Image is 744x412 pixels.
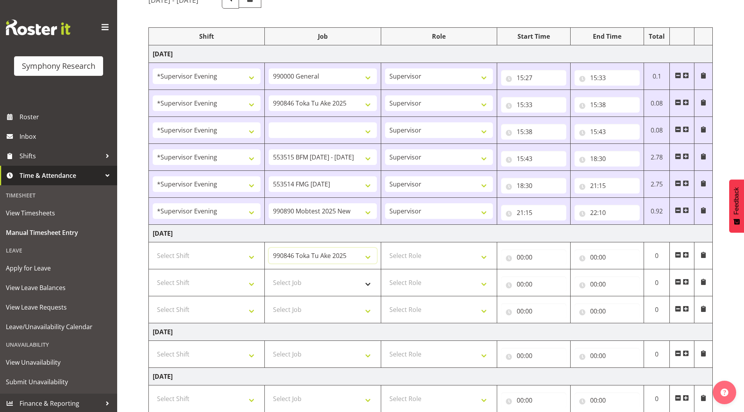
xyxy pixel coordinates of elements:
[6,227,111,238] span: Manual Timesheet Entry
[2,242,115,258] div: Leave
[149,323,713,341] td: [DATE]
[575,32,640,41] div: End Time
[6,356,111,368] span: View Unavailability
[575,249,640,265] input: Click to select...
[153,32,260,41] div: Shift
[6,376,111,388] span: Submit Unavailability
[6,207,111,219] span: View Timesheets
[6,262,111,274] span: Apply for Leave
[501,32,566,41] div: Start Time
[575,205,640,220] input: Click to select...
[721,389,728,396] img: help-xxl-2.png
[501,303,566,319] input: Click to select...
[644,296,670,323] td: 0
[20,131,113,142] span: Inbox
[644,117,670,144] td: 0.08
[501,151,566,167] input: Click to select...
[6,282,111,294] span: View Leave Balances
[575,392,640,408] input: Click to select...
[501,392,566,408] input: Click to select...
[733,187,740,215] span: Feedback
[575,178,640,193] input: Click to select...
[575,97,640,113] input: Click to select...
[501,97,566,113] input: Click to select...
[2,187,115,203] div: Timesheet
[575,151,640,167] input: Click to select...
[2,258,115,278] a: Apply for Leave
[149,368,713,385] td: [DATE]
[2,317,115,337] a: Leave/Unavailability Calendar
[2,203,115,223] a: View Timesheets
[644,198,670,225] td: 0.92
[575,303,640,319] input: Click to select...
[6,321,111,333] span: Leave/Unavailability Calendar
[644,63,670,90] td: 0.1
[644,341,670,368] td: 0
[644,90,670,117] td: 0.08
[501,124,566,140] input: Click to select...
[575,124,640,140] input: Click to select...
[501,348,566,364] input: Click to select...
[6,20,70,35] img: Rosterit website logo
[2,372,115,392] a: Submit Unavailability
[149,45,713,63] td: [DATE]
[2,223,115,242] a: Manual Timesheet Entry
[644,242,670,269] td: 0
[20,170,102,181] span: Time & Attendance
[269,32,376,41] div: Job
[6,301,111,313] span: View Leave Requests
[575,348,640,364] input: Click to select...
[2,278,115,297] a: View Leave Balances
[385,32,493,41] div: Role
[648,32,666,41] div: Total
[20,150,102,162] span: Shifts
[501,70,566,86] input: Click to select...
[20,111,113,123] span: Roster
[501,178,566,193] input: Click to select...
[20,398,102,409] span: Finance & Reporting
[729,179,744,233] button: Feedback - Show survey
[501,205,566,220] input: Click to select...
[2,337,115,353] div: Unavailability
[2,353,115,372] a: View Unavailability
[575,276,640,292] input: Click to select...
[644,144,670,171] td: 2.78
[2,297,115,317] a: View Leave Requests
[22,60,95,72] div: Symphony Research
[501,249,566,265] input: Click to select...
[501,276,566,292] input: Click to select...
[575,70,640,86] input: Click to select...
[644,269,670,296] td: 0
[149,225,713,242] td: [DATE]
[644,171,670,198] td: 2.75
